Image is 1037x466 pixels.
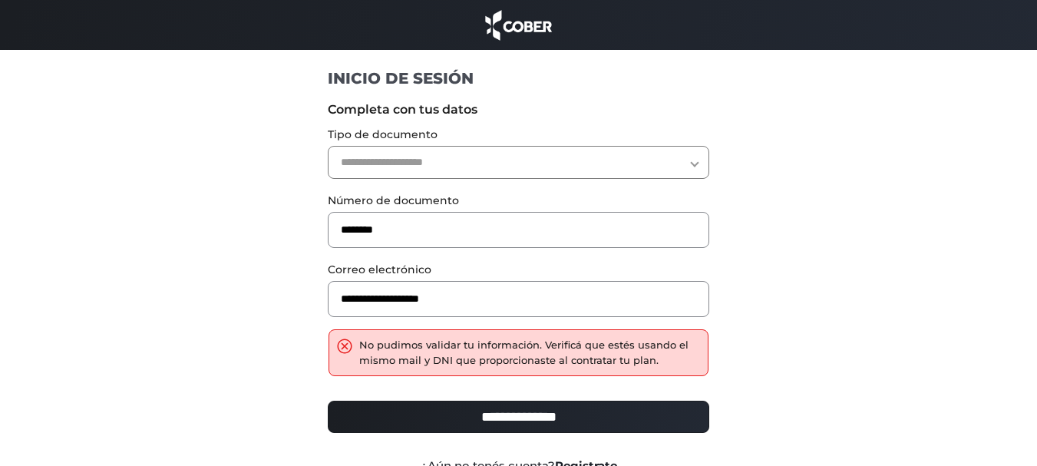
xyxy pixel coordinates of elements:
[328,193,709,209] label: Número de documento
[328,262,709,278] label: Correo electrónico
[328,101,709,119] label: Completa con tus datos
[359,338,700,368] div: No pudimos validar tu información. Verificá que estés usando el mismo mail y DNI que proporcionas...
[481,8,556,42] img: cober_marca.png
[328,68,709,88] h1: INICIO DE SESIÓN
[328,127,709,143] label: Tipo de documento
